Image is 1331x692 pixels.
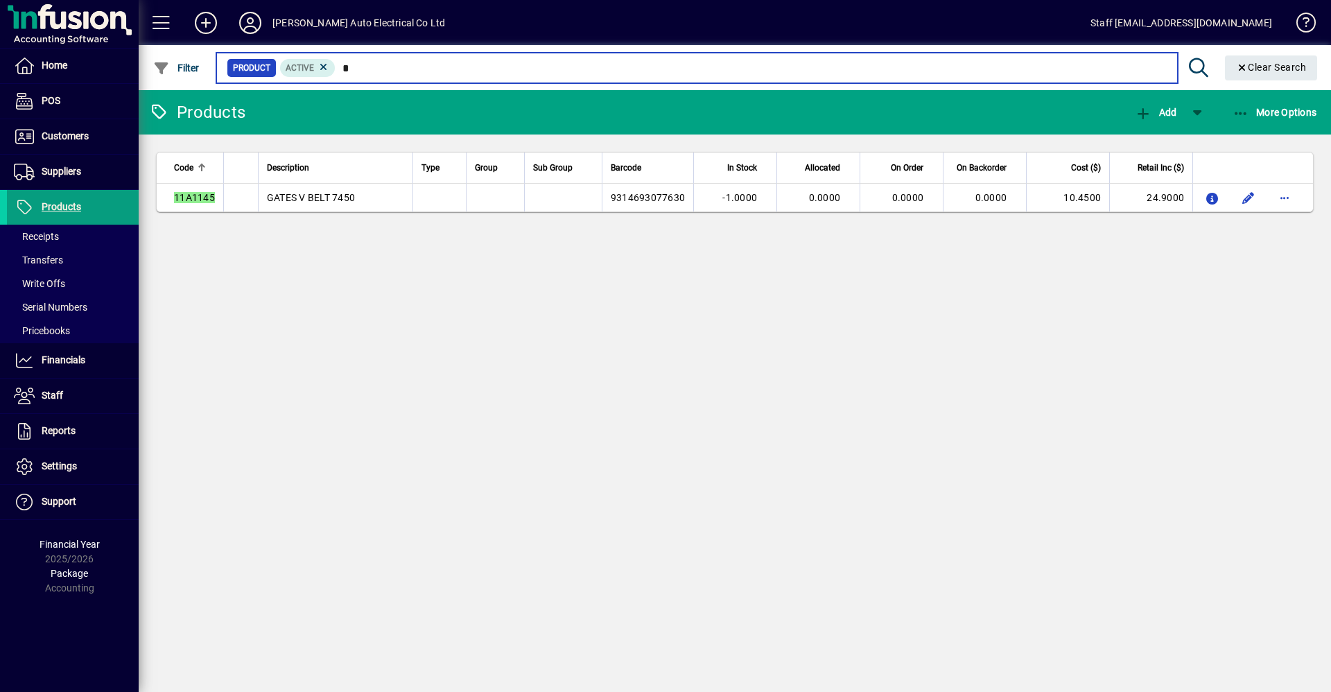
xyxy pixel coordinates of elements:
span: POS [42,95,60,106]
span: Home [42,60,67,71]
div: Products [149,101,245,123]
span: Support [42,496,76,507]
a: Staff [7,379,139,413]
span: Cost ($) [1071,160,1101,175]
div: In Stock [702,160,769,175]
button: Clear [1225,55,1318,80]
a: Home [7,49,139,83]
a: Receipts [7,225,139,248]
span: GATES V BELT 7450 [267,192,355,203]
span: On Backorder [957,160,1007,175]
span: Serial Numbers [14,302,87,313]
button: Edit [1237,187,1260,209]
span: Sub Group [533,160,573,175]
span: Write Offs [14,278,65,289]
a: Customers [7,119,139,154]
button: Add [184,10,228,35]
span: Suppliers [42,166,81,177]
span: More Options [1233,107,1317,118]
span: 0.0000 [809,192,841,203]
em: 11A1145 [174,192,215,203]
div: [PERSON_NAME] Auto Electrical Co Ltd [272,12,445,34]
span: Financials [42,354,85,365]
span: 0.0000 [975,192,1007,203]
span: Filter [153,62,200,73]
span: On Order [891,160,923,175]
span: Transfers [14,254,63,266]
a: Financials [7,343,139,378]
span: Financial Year [40,539,100,550]
a: Suppliers [7,155,139,189]
span: Settings [42,460,77,472]
a: Knowledge Base [1286,3,1314,48]
span: Barcode [611,160,641,175]
span: In Stock [727,160,757,175]
span: 9314693077630 [611,192,685,203]
span: Add [1135,107,1176,118]
span: Product [233,61,270,75]
span: 0.0000 [892,192,924,203]
span: Description [267,160,309,175]
button: More Options [1229,100,1321,125]
button: More options [1273,187,1296,209]
a: Transfers [7,248,139,272]
span: Pricebooks [14,325,70,336]
div: Group [475,160,516,175]
a: Pricebooks [7,319,139,343]
div: Barcode [611,160,685,175]
div: On Order [869,160,936,175]
a: Reports [7,414,139,449]
span: Reports [42,425,76,436]
span: Staff [42,390,63,401]
span: Type [421,160,440,175]
a: Support [7,485,139,519]
div: Type [421,160,458,175]
mat-chip: Activation Status: Active [280,59,336,77]
span: Allocated [805,160,840,175]
span: Receipts [14,231,59,242]
span: Package [51,568,88,579]
span: Customers [42,130,89,141]
a: Settings [7,449,139,484]
span: Clear Search [1236,62,1307,73]
div: Allocated [785,160,853,175]
button: Profile [228,10,272,35]
button: Add [1131,100,1180,125]
td: 24.9000 [1109,184,1192,211]
a: POS [7,84,139,119]
a: Write Offs [7,272,139,295]
span: Code [174,160,193,175]
td: 10.4500 [1026,184,1109,211]
span: Products [42,201,81,212]
div: Staff [EMAIL_ADDRESS][DOMAIN_NAME] [1090,12,1272,34]
span: Active [286,63,314,73]
div: On Backorder [952,160,1019,175]
a: Serial Numbers [7,295,139,319]
div: Sub Group [533,160,593,175]
div: Description [267,160,404,175]
span: Group [475,160,498,175]
button: Filter [150,55,203,80]
span: Retail Inc ($) [1138,160,1184,175]
div: Code [174,160,215,175]
span: -1.0000 [722,192,757,203]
